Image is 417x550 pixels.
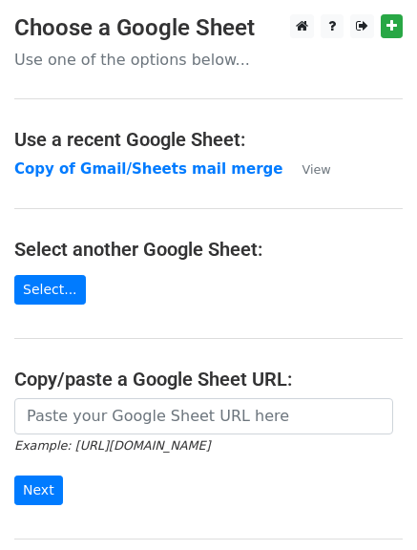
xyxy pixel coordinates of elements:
input: Paste your Google Sheet URL here [14,398,393,434]
input: Next [14,476,63,505]
h4: Select another Google Sheet: [14,238,403,261]
iframe: Chat Widget [322,458,417,550]
h3: Choose a Google Sheet [14,14,403,42]
h4: Copy/paste a Google Sheet URL: [14,368,403,391]
a: Select... [14,275,86,305]
small: View [302,162,330,177]
small: Example: [URL][DOMAIN_NAME] [14,438,210,453]
h4: Use a recent Google Sheet: [14,128,403,151]
a: View [282,160,330,178]
a: Copy of Gmail/Sheets mail merge [14,160,282,178]
p: Use one of the options below... [14,50,403,70]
